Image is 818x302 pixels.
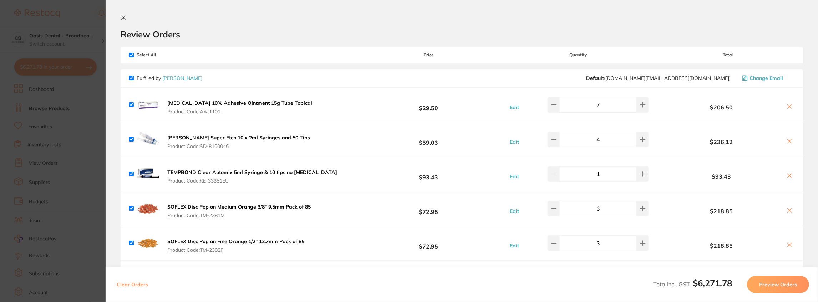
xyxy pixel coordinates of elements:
[508,104,522,111] button: Edit
[362,98,495,111] b: $29.50
[508,139,522,145] button: Edit
[661,208,782,214] b: $218.85
[508,208,522,214] button: Edit
[661,104,782,111] b: $206.50
[165,169,339,184] button: TEMPBOND Clear Automix 5ml Syringe & 10 tips no [MEDICAL_DATA] Product Code:KE-33351EU
[362,52,495,57] span: Price
[167,109,312,114] span: Product Code: AA-1101
[167,213,311,218] span: Product Code: TM-2381M
[653,281,732,288] span: Total Incl. GST
[362,202,495,215] b: $72.95
[362,167,495,180] b: $93.43
[129,52,200,57] span: Select All
[661,242,782,249] b: $218.85
[115,276,150,293] button: Clear Orders
[137,266,159,289] img: bDBudXN5aw
[162,75,202,81] a: [PERSON_NAME]
[740,75,794,81] button: Change Email
[661,139,782,145] b: $236.12
[165,238,306,253] button: SOFLEX Disc Pop on Fine Orange 1/2" 12.7mm Pack of 85 Product Code:TM-2382F
[661,173,782,180] b: $93.43
[167,143,310,149] span: Product Code: SD-8100046
[167,204,311,210] b: SOFLEX Disc Pop on Medium Orange 3/8" 9.5mm Pack of 85
[165,100,314,115] button: [MEDICAL_DATA] 10% Adhesive Ointment 15g Tube Topical Product Code:AA-1101
[121,29,803,40] h2: Review Orders
[167,134,310,141] b: [PERSON_NAME] Super Etch 10 x 2ml Syringes and 50 Tips
[362,133,495,146] b: $59.03
[167,100,312,106] b: [MEDICAL_DATA] 10% Adhesive Ointment 15g Tube Topical
[167,247,304,253] span: Product Code: TM-2382F
[137,93,159,116] img: Nmh0dzhlaQ
[508,242,522,249] button: Edit
[167,178,337,184] span: Product Code: KE-33351EU
[137,163,159,185] img: enJsa3VzNw
[750,75,783,81] span: Change Email
[362,236,495,250] b: $72.95
[693,278,732,288] b: $6,271.78
[586,75,731,81] span: customer.care@henryschein.com.au
[165,204,313,219] button: SOFLEX Disc Pop on Medium Orange 3/8" 9.5mm Pack of 85 Product Code:TM-2381M
[137,197,159,220] img: N2pjMW9zZg
[167,238,304,245] b: SOFLEX Disc Pop on Fine Orange 1/2" 12.7mm Pack of 85
[661,52,794,57] span: Total
[586,75,604,81] b: Default
[137,128,159,151] img: bmN3bHRxMA
[137,232,159,255] img: OXRsaTB1bg
[167,169,337,175] b: TEMPBOND Clear Automix 5ml Syringe & 10 tips no [MEDICAL_DATA]
[495,52,661,57] span: Quantity
[165,134,312,149] button: [PERSON_NAME] Super Etch 10 x 2ml Syringes and 50 Tips Product Code:SD-8100046
[137,75,202,81] p: Fulfilled by
[747,276,809,293] button: Preview Orders
[508,173,522,180] button: Edit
